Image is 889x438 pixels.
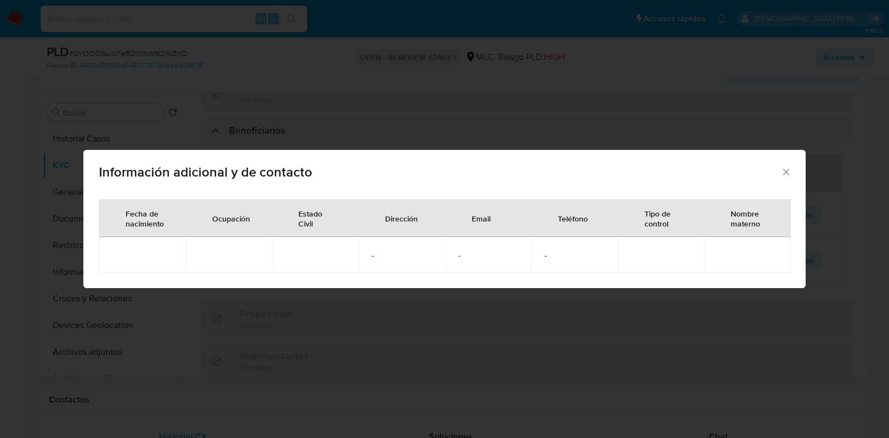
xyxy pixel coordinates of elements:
div: Teléfono [545,205,601,231]
div: Dirección [372,205,431,231]
span: - [458,250,518,260]
div: Nombre materno [717,200,777,236]
div: Tipo de control [631,200,691,236]
span: - [545,250,605,260]
div: Fecha de nacimiento [112,200,177,236]
span: Información adicional y de contacto [99,165,781,179]
button: Cerrar [781,167,791,177]
div: Email [458,205,504,231]
span: - [372,250,432,260]
div: Ocupación [199,205,263,231]
div: Estado Civil [285,200,345,236]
